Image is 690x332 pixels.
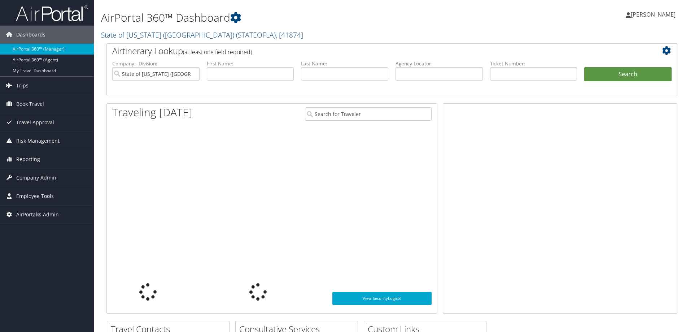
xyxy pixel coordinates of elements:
[16,26,45,44] span: Dashboards
[16,206,59,224] span: AirPortal® Admin
[112,45,624,57] h2: Airtinerary Lookup
[16,169,56,187] span: Company Admin
[16,77,29,95] span: Trips
[112,60,200,67] label: Company - Division:
[16,187,54,205] span: Employee Tools
[626,4,683,25] a: [PERSON_NAME]
[112,105,192,120] h1: Traveling [DATE]
[16,150,40,168] span: Reporting
[101,10,489,25] h1: AirPortal 360™ Dashboard
[332,292,432,305] a: View SecurityLogic®
[584,67,672,82] button: Search
[305,107,432,121] input: Search for Traveler
[236,30,276,40] span: ( STATEOFLA )
[16,5,88,22] img: airportal-logo.png
[207,60,294,67] label: First Name:
[16,132,60,150] span: Risk Management
[16,95,44,113] span: Book Travel
[396,60,483,67] label: Agency Locator:
[490,60,577,67] label: Ticket Number:
[16,113,54,131] span: Travel Approval
[183,48,252,56] span: (at least one field required)
[301,60,388,67] label: Last Name:
[276,30,303,40] span: , [ 41874 ]
[101,30,303,40] a: State of [US_STATE] ([GEOGRAPHIC_DATA])
[631,10,676,18] span: [PERSON_NAME]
